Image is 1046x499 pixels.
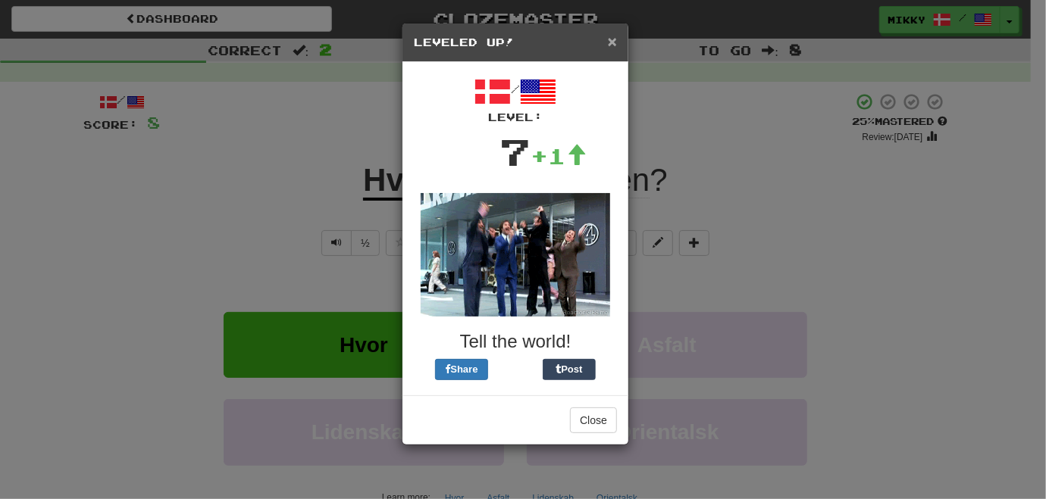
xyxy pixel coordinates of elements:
[608,33,617,49] button: Close
[488,359,543,380] iframe: X Post Button
[543,359,596,380] button: Post
[421,193,610,317] img: anchorman-0f45bd94e4bc77b3e4009f63bd0ea52a2253b4c1438f2773e23d74ae24afd04f.gif
[435,359,488,380] button: Share
[608,33,617,50] span: ×
[531,141,587,171] div: +1
[570,407,617,433] button: Close
[414,35,617,50] h5: Leveled Up!
[500,125,531,178] div: 7
[414,73,617,125] div: /
[414,110,617,125] div: Level:
[414,332,617,351] h3: Tell the world!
